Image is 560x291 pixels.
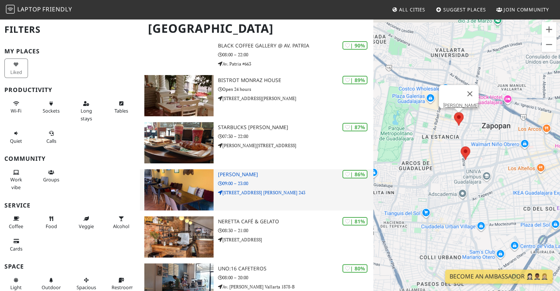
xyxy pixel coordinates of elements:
p: [STREET_ADDRESS][PERSON_NAME] [218,95,374,102]
img: LaptopFriendly [6,5,15,14]
button: Cerrar [461,85,479,103]
div: | 89% [342,76,367,84]
a: LaptopFriendly LaptopFriendly [6,3,72,16]
a: Miguel Ángel Coffee | 86% [PERSON_NAME] 09:00 – 23:00 [STREET_ADDRESS] [PERSON_NAME] 243 [140,169,373,210]
button: Sockets [39,97,63,117]
button: Food [39,213,63,232]
span: Food [46,223,57,230]
h3: Neretta Café & Gelato [218,219,374,225]
span: All Cities [399,6,425,13]
span: Alcohol [113,223,129,230]
p: [PERSON_NAME][STREET_ADDRESS] [218,142,374,149]
span: Outdoor area [42,284,61,291]
button: Alcohol [109,213,133,232]
button: Quiet [4,127,28,147]
span: Friendly [42,5,72,13]
button: Cards [4,235,28,255]
a: Starbucks Terranova | 87% Starbucks [PERSON_NAME] 07:30 – 22:00 [PERSON_NAME][STREET_ADDRESS] [140,122,373,163]
img: Bistrot Monraz House [144,75,213,116]
h3: Productivity [4,86,135,93]
button: Coffee [4,213,28,232]
a: Neretta Café & Gelato | 81% Neretta Café & Gelato 08:30 – 21:00 [STREET_ADDRESS] [140,216,373,258]
p: [STREET_ADDRESS] [218,236,374,243]
p: 08:00 – 22:00 [218,51,374,58]
a: | 90% Black Coffee Gallery @ Av. Patria 08:00 – 22:00 Av. Patria #663 [140,40,373,69]
p: Av. [PERSON_NAME] Vallarta 1878-B [218,283,374,290]
h3: [PERSON_NAME] [218,171,374,178]
span: Power sockets [43,107,60,114]
div: | 87% [342,123,367,131]
h3: Community [4,155,135,162]
span: Stable Wi-Fi [11,107,21,114]
div: | 80% [342,264,367,273]
a: All Cities [389,3,428,16]
h3: My Places [4,48,135,55]
button: Tables [109,97,133,117]
h3: Bistrot Monraz House [218,77,374,84]
button: Groups [39,166,63,186]
h1: [GEOGRAPHIC_DATA] [142,18,372,39]
span: Veggie [79,223,94,230]
a: Bistrot Monraz House | 89% Bistrot Monraz House Open 24 hours [STREET_ADDRESS][PERSON_NAME] [140,75,373,116]
span: Natural light [10,284,22,291]
span: Quiet [10,138,22,144]
button: Veggie [74,213,98,232]
span: Coffee [9,223,23,230]
span: Restroom [112,284,133,291]
p: 09:00 – 23:00 [218,180,374,187]
span: Long stays [81,107,92,121]
img: Miguel Ángel Coffee [144,169,213,210]
span: People working [10,176,22,190]
span: Spacious [77,284,96,291]
h2: Filters [4,18,135,41]
a: Join Community [493,3,552,16]
button: Work vibe [4,166,28,193]
button: Wi-Fi [4,97,28,117]
button: Acercar [542,22,556,37]
p: 08:30 – 21:00 [218,227,374,234]
p: 08:00 – 20:00 [218,274,374,281]
span: Join Community [504,6,549,13]
span: Laptop [17,5,41,13]
div: | 81% [342,217,367,226]
span: Credit cards [10,245,22,252]
a: Suggest Places [433,3,489,16]
p: Av. Patria #663 [218,60,374,67]
span: Work-friendly tables [115,107,128,114]
h3: Space [4,263,135,270]
img: Starbucks Terranova [144,122,213,163]
button: Calls [39,127,63,147]
div: | 86% [342,170,367,178]
span: Video/audio calls [46,138,56,144]
p: [STREET_ADDRESS] [PERSON_NAME] 243 [218,189,374,196]
p: Open 24 hours [218,86,374,93]
img: Neretta Café & Gelato [144,216,213,258]
span: Group tables [43,176,59,183]
h3: Uno:16 Cafeteros [218,266,374,272]
span: Suggest Places [443,6,486,13]
a: [PERSON_NAME] [443,103,479,108]
h3: Starbucks [PERSON_NAME] [218,124,374,131]
button: Alejar [542,37,556,52]
button: Long stays [74,97,98,124]
h3: Service [4,202,135,209]
p: 07:30 – 22:00 [218,133,374,140]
